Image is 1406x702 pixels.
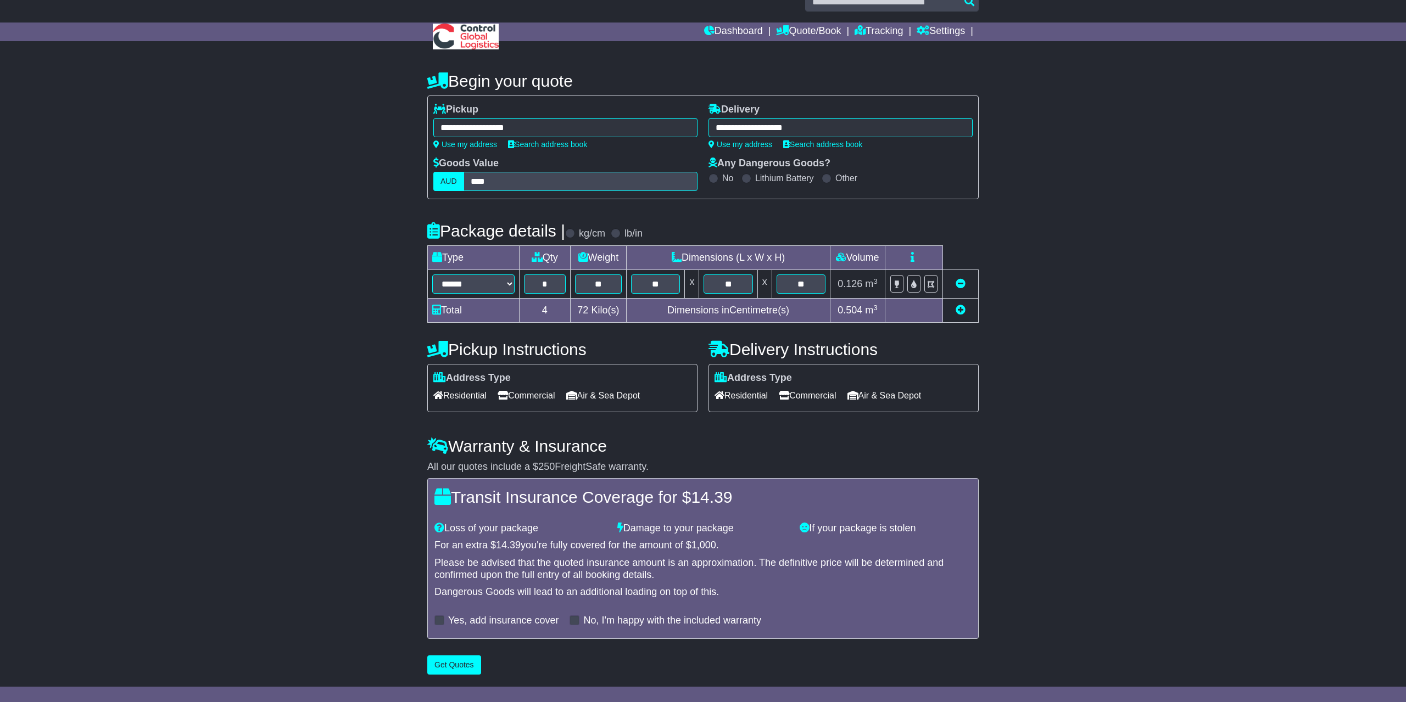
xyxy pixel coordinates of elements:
label: Address Type [715,372,792,384]
span: 0.504 [838,305,862,316]
span: 0.126 [838,278,862,289]
a: Settings [917,23,965,41]
h4: Pickup Instructions [427,340,698,358]
a: Add new item [956,305,966,316]
div: Loss of your package [429,523,612,535]
a: Search address book [783,140,862,149]
td: 4 [520,299,571,323]
td: Dimensions (L x W x H) [627,246,830,270]
div: Dangerous Goods will lead to an additional loading on top of this. [434,586,972,598]
h4: Delivery Instructions [708,340,979,358]
label: No [722,173,733,183]
td: x [685,270,699,299]
div: If your package is stolen [794,523,977,535]
label: Yes, add insurance cover [448,615,559,627]
td: Dimensions in Centimetre(s) [627,299,830,323]
sup: 3 [873,277,878,285]
button: Get Quotes [427,655,481,675]
a: Tracking [855,23,903,41]
span: 250 [538,461,555,472]
a: Use my address [708,140,772,149]
h4: Package details | [427,222,565,240]
label: Pickup [433,104,478,116]
div: Please be advised that the quoted insurance amount is an approximation. The definitive price will... [434,557,972,581]
a: Search address book [508,140,587,149]
span: 14.39 [691,488,732,506]
label: Address Type [433,372,511,384]
label: lb/in [624,228,643,240]
div: Damage to your package [612,523,795,535]
td: Volume [830,246,885,270]
span: Air & Sea Depot [566,387,640,404]
a: Use my address [433,140,497,149]
span: 72 [577,305,588,316]
a: Quote/Book [776,23,841,41]
label: kg/cm [579,228,605,240]
td: Qty [520,246,571,270]
span: Commercial [498,387,555,404]
td: Weight [570,246,627,270]
td: Type [428,246,520,270]
label: Goods Value [433,158,499,170]
label: AUD [433,172,464,191]
label: No, I'm happy with the included warranty [583,615,761,627]
label: Delivery [708,104,760,116]
td: Kilo(s) [570,299,627,323]
sup: 3 [873,304,878,312]
a: Remove this item [956,278,966,289]
h4: Begin your quote [427,72,979,90]
span: Commercial [779,387,836,404]
a: Dashboard [704,23,763,41]
span: Air & Sea Depot [847,387,922,404]
label: Any Dangerous Goods? [708,158,830,170]
span: Residential [433,387,487,404]
td: Total [428,299,520,323]
div: All our quotes include a $ FreightSafe warranty. [427,461,979,473]
td: x [757,270,772,299]
label: Lithium Battery [755,173,814,183]
span: m [865,305,878,316]
label: Other [835,173,857,183]
span: 14.39 [496,540,521,551]
span: Residential [715,387,768,404]
span: m [865,278,878,289]
div: For an extra $ you're fully covered for the amount of $ . [434,540,972,552]
h4: Warranty & Insurance [427,437,979,455]
span: 1,000 [691,540,716,551]
h4: Transit Insurance Coverage for $ [434,488,972,506]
